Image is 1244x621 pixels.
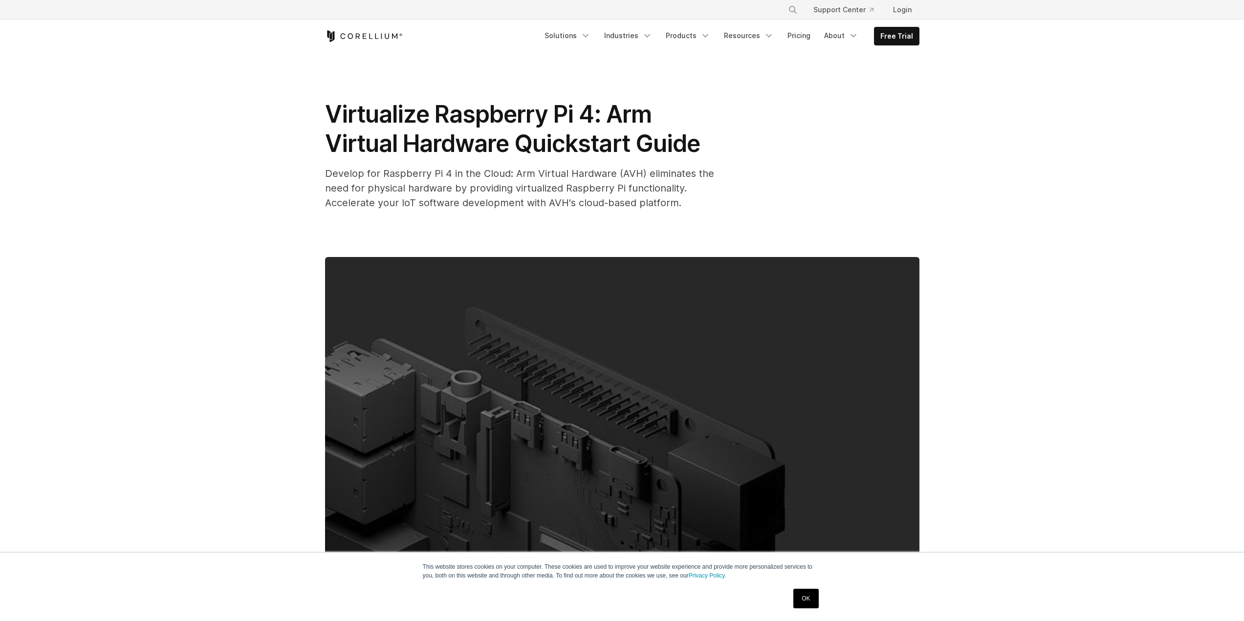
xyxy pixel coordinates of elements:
a: Login [885,1,919,19]
span: Virtualize Raspberry Pi 4: Arm Virtual Hardware Quickstart Guide [325,100,700,158]
a: About [818,27,864,44]
button: Search [784,1,802,19]
span: Develop for Raspberry Pi 4 in the Cloud: Arm Virtual Hardware (AVH) eliminates the need for physi... [325,168,714,209]
div: Navigation Menu [539,27,919,45]
img: Virtualize Raspberry Pi 4: Arm Virtual Hardware Quickstart Guide [325,257,919,591]
a: Solutions [539,27,596,44]
p: This website stores cookies on your computer. These cookies are used to improve your website expe... [423,562,822,580]
a: Support Center [806,1,881,19]
a: Pricing [782,27,816,44]
a: Privacy Policy. [689,572,726,579]
a: Corellium Home [325,30,403,42]
a: Industries [598,27,658,44]
div: Navigation Menu [776,1,919,19]
a: OK [793,589,818,608]
a: Products [660,27,716,44]
a: Free Trial [874,27,919,45]
a: Resources [718,27,780,44]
